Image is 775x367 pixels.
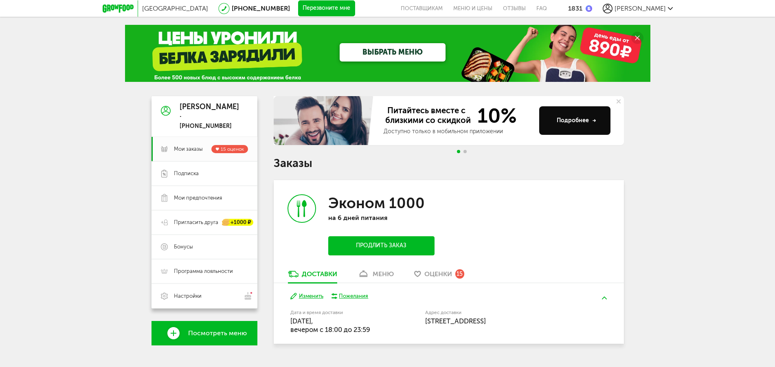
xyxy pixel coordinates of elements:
span: 15 оценок [221,146,244,152]
img: family-banner.579af9d.jpg [274,96,375,145]
a: Мои заказы 15 оценок [151,137,257,161]
span: Бонусы [174,243,193,251]
a: ВЫБРАТЬ МЕНЮ [340,43,446,62]
label: Адрес доставки [425,310,577,315]
div: 15 [455,269,464,278]
a: Бонусы [151,235,257,259]
button: Изменить [290,292,323,300]
span: Подписка [174,170,199,177]
div: Доступно только в мобильном приложении [384,127,533,136]
span: 10% [472,105,517,126]
span: Питайтесь вместе с близкими со скидкой [384,105,472,126]
a: Подписка [151,161,257,186]
h1: Заказы [274,158,624,169]
span: [DATE], вечером c 18:00 до 23:59 [290,317,370,334]
a: Оценки 15 [410,270,468,283]
a: Программа лояльности [151,259,257,283]
a: Мои предпочтения [151,186,257,210]
a: Настройки [151,283,257,308]
div: [PHONE_NUMBER] [180,123,239,130]
span: Оценки [424,270,452,278]
span: Go to slide 1 [457,150,460,153]
a: Посмотреть меню [151,321,257,345]
div: Подробнее [557,116,596,125]
a: Пригласить друга +1000 ₽ [151,210,257,235]
div: меню [373,270,394,278]
div: 1831 [568,4,582,12]
span: Программа лояльности [174,268,233,275]
p: на 6 дней питания [328,214,434,222]
span: Мои заказы [174,145,203,153]
img: arrow-up-green.5eb5f82.svg [602,297,607,299]
div: Пожелания [339,292,368,300]
a: меню [353,270,398,283]
img: bonus_b.cdccf46.png [586,5,592,12]
span: Пригласить друга [174,219,218,226]
span: [STREET_ADDRESS] [425,317,486,325]
button: Пожелания [332,292,369,300]
span: Посмотреть меню [188,330,247,337]
button: Продлить заказ [328,236,434,255]
div: +1000 ₽ [222,219,253,226]
a: [PHONE_NUMBER] [232,4,290,12]
span: Мои предпочтения [174,194,222,202]
a: Доставки [284,270,341,283]
label: Дата и время доставки [290,310,384,315]
h3: Эконом 1000 [328,194,425,212]
div: [PERSON_NAME] . [180,103,239,119]
span: Настройки [174,292,202,300]
span: [GEOGRAPHIC_DATA] [142,4,208,12]
span: Go to slide 2 [463,150,467,153]
button: Подробнее [539,106,610,135]
span: [PERSON_NAME] [615,4,666,12]
button: Перезвоните мне [298,0,355,17]
div: Доставки [302,270,337,278]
